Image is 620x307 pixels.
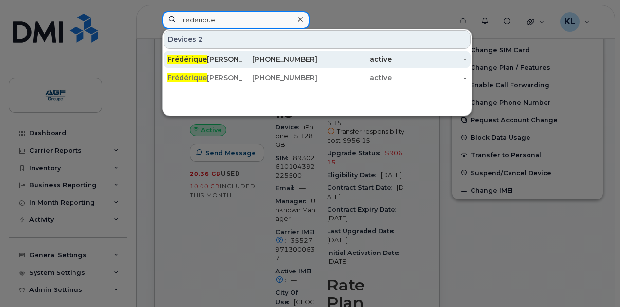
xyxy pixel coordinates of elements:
[167,73,207,82] span: Frédérique
[164,69,471,87] a: Frédérique[PERSON_NAME][PHONE_NUMBER]active-
[317,73,392,83] div: active
[164,30,471,49] div: Devices
[167,54,242,64] div: [PERSON_NAME]
[317,54,392,64] div: active
[164,51,471,68] a: Frédérique[PERSON_NAME][PHONE_NUMBER]active-
[242,54,317,64] div: [PHONE_NUMBER]
[578,265,613,300] iframe: Messenger Launcher
[392,73,467,83] div: -
[167,55,207,64] span: Frédérique
[198,35,203,44] span: 2
[162,11,310,29] input: Find something...
[242,73,317,83] div: [PHONE_NUMBER]
[392,54,467,64] div: -
[167,73,242,83] div: [PERSON_NAME]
